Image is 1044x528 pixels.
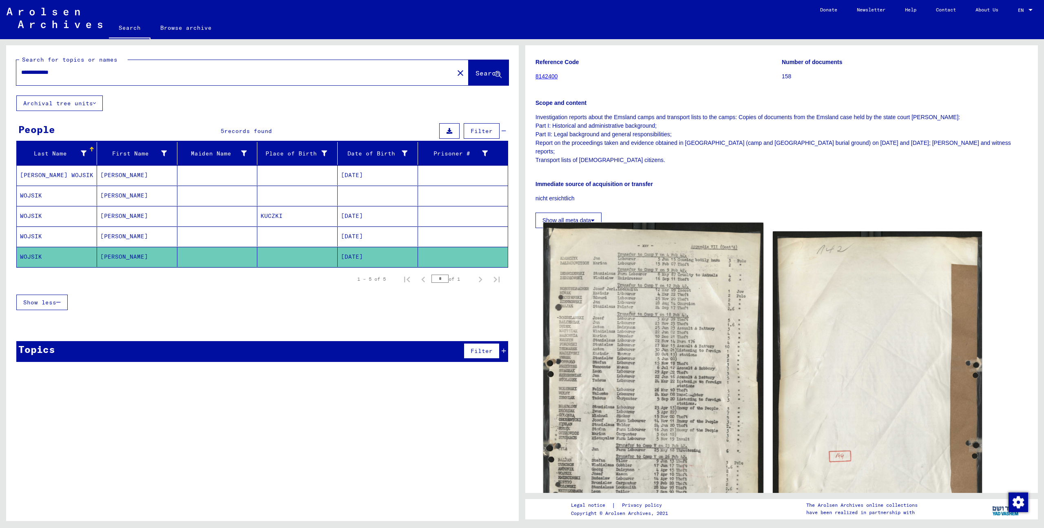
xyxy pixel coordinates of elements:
[1008,492,1028,512] div: Change consent
[571,501,672,510] div: |
[257,206,338,226] mat-cell: KUCZKI
[181,149,247,158] div: Maiden Name
[17,165,97,185] mat-cell: [PERSON_NAME] WOJSIK
[17,206,97,226] mat-cell: WOJSIK
[418,142,508,165] mat-header-cell: Prisoner #
[991,499,1021,519] img: yv_logo.png
[97,165,177,185] mat-cell: [PERSON_NAME]
[535,194,1028,203] p: nicht ersichtlich
[150,18,221,38] a: Browse archive
[97,142,177,165] mat-header-cell: First Name
[17,186,97,206] mat-cell: WOJSIK
[357,275,386,283] div: 1 – 5 of 5
[177,142,258,165] mat-header-cell: Maiden Name
[97,206,177,226] mat-cell: [PERSON_NAME]
[472,271,489,287] button: Next page
[1018,7,1027,13] span: EN
[109,18,150,39] a: Search
[415,271,431,287] button: Previous page
[535,181,653,187] b: Immediate source of acquisition or transfer
[16,95,103,111] button: Archival tree units
[18,122,55,137] div: People
[338,206,418,226] mat-cell: [DATE]
[535,213,602,228] button: Show all meta data
[471,347,493,355] span: Filter
[615,501,672,510] a: Privacy policy
[261,147,337,160] div: Place of Birth
[806,501,918,509] p: The Arolsen Archives online collections
[224,127,272,135] span: records found
[338,165,418,185] mat-cell: [DATE]
[181,147,257,160] div: Maiden Name
[535,113,1028,164] p: Investigation reports about the Emsland camps and transport lists to the camps: Copies of documen...
[257,142,338,165] mat-header-cell: Place of Birth
[535,59,579,65] b: Reference Code
[17,226,97,246] mat-cell: WOJSIK
[17,142,97,165] mat-header-cell: Last Name
[100,149,167,158] div: First Name
[571,510,672,517] p: Copyright © Arolsen Archives, 2021
[341,149,407,158] div: Date of Birth
[471,127,493,135] span: Filter
[452,64,469,81] button: Clear
[1009,493,1028,512] img: Change consent
[100,147,177,160] div: First Name
[571,501,612,510] a: Legal notice
[421,149,488,158] div: Prisoner #
[535,73,558,80] a: 8142400
[20,149,86,158] div: Last Name
[782,72,1028,81] p: 158
[464,123,500,139] button: Filter
[421,147,498,160] div: Prisoner #
[338,142,418,165] mat-header-cell: Date of Birth
[22,56,117,63] mat-label: Search for topics or names
[20,147,97,160] div: Last Name
[399,271,415,287] button: First page
[18,342,55,357] div: Topics
[489,271,505,287] button: Last page
[97,186,177,206] mat-cell: [PERSON_NAME]
[431,275,472,283] div: of 1
[469,60,509,85] button: Search
[97,247,177,267] mat-cell: [PERSON_NAME]
[16,295,68,310] button: Show less
[456,68,465,78] mat-icon: close
[341,147,418,160] div: Date of Birth
[17,247,97,267] mat-cell: WOJSIK
[338,247,418,267] mat-cell: [DATE]
[23,299,56,306] span: Show less
[464,343,500,359] button: Filter
[97,226,177,246] mat-cell: [PERSON_NAME]
[782,59,843,65] b: Number of documents
[7,8,102,28] img: Arolsen_neg.svg
[535,100,586,106] b: Scope and content
[338,226,418,246] mat-cell: [DATE]
[221,127,224,135] span: 5
[476,69,500,77] span: Search
[261,149,327,158] div: Place of Birth
[806,509,918,516] p: have been realized in partnership with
